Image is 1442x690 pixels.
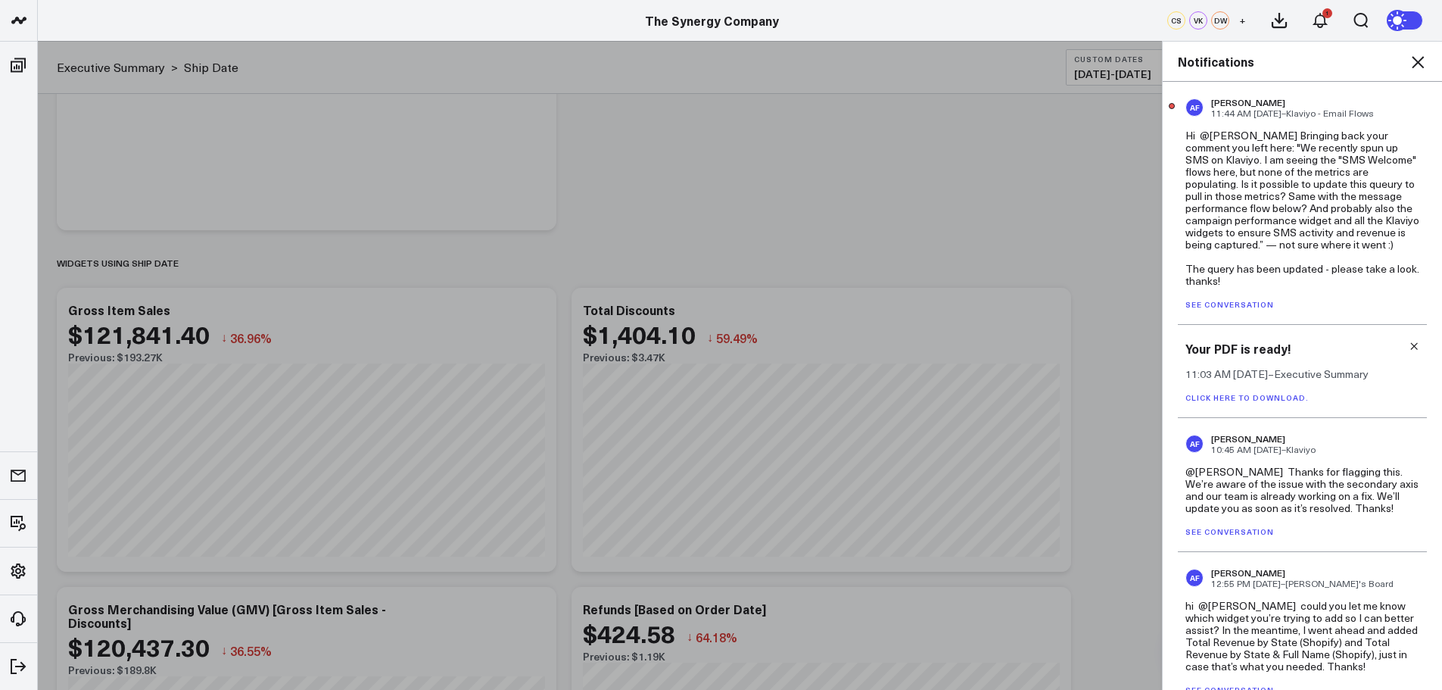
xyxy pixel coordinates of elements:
[1185,600,1419,673] div: hi @[PERSON_NAME] could you let me know which widget you’re trying to add so I can better assist?...
[1167,11,1185,30] div: CS
[1185,569,1204,587] div: AF
[1211,443,1282,455] span: 10:45 AM [DATE]
[645,12,779,29] a: The Synergy Company
[1282,443,1316,455] span: – Klaviyo
[1239,15,1246,26] span: +
[1211,97,1374,108] div: [PERSON_NAME]
[1185,466,1419,514] div: @[PERSON_NAME] Thanks for flagging this. We’re aware of the issue with the secondary axis and our...
[1233,11,1251,30] button: +
[1282,107,1374,119] span: – Klaviyo - Email Flows
[1185,435,1204,453] div: AF
[1185,367,1268,381] span: 11:03 AM [DATE]
[1211,11,1229,30] div: DW
[1211,567,1394,578] div: [PERSON_NAME]
[1211,433,1316,444] div: [PERSON_NAME]
[1185,98,1204,117] div: AF
[1211,577,1281,589] span: 12:55 PM [DATE]
[1189,11,1207,30] div: VK
[1268,367,1369,381] span: – Executive Summary
[1185,340,1419,357] h3: Your PDF is ready!
[1185,299,1274,310] a: See conversation
[1322,8,1332,18] div: 1
[1185,392,1309,403] a: Click here to download.
[1178,53,1427,70] h2: Notifications
[1185,526,1274,537] a: See conversation
[1281,577,1394,589] span: – [PERSON_NAME]'s Board
[1211,107,1282,119] span: 11:44 AM [DATE]
[1185,130,1419,287] div: Hi @[PERSON_NAME] Bringing back your comment you left here: "We recently spun up SMS on Klaviyo. ...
